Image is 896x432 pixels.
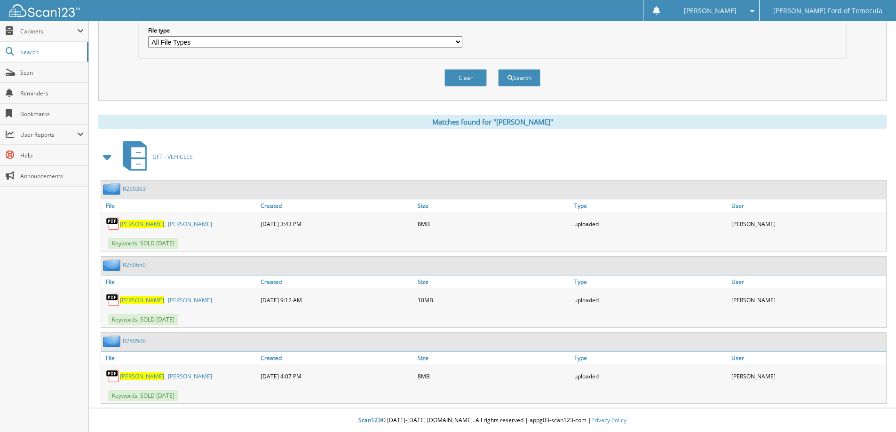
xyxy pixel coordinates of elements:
[103,183,123,195] img: folder2.png
[729,214,886,233] div: [PERSON_NAME]
[20,48,82,56] span: Search
[148,26,462,34] label: File type
[572,275,729,288] a: Type
[108,238,178,249] span: Keywords: SOLD [DATE]
[98,115,887,129] div: Matches found for "[PERSON_NAME]"
[120,220,212,228] a: [PERSON_NAME]_ [PERSON_NAME]
[120,372,212,380] a: [PERSON_NAME]_ [PERSON_NAME]
[415,214,572,233] div: 8MB
[106,217,120,231] img: PDF.png
[415,199,572,212] a: Size
[358,416,381,424] span: Scan123
[258,291,415,309] div: [DATE] 9:12 AM
[123,337,146,345] a: R250500
[123,261,146,269] a: R250650
[572,214,729,233] div: uploaded
[120,220,164,228] span: [PERSON_NAME]
[101,199,258,212] a: File
[729,367,886,385] div: [PERSON_NAME]
[20,89,84,97] span: Reminders
[729,199,886,212] a: User
[415,367,572,385] div: 8MB
[773,8,882,14] span: [PERSON_NAME] Ford of Temecula
[123,185,146,193] a: R250363
[152,153,193,161] span: GFT - VEHICLES
[849,387,896,432] iframe: Chat Widget
[106,293,120,307] img: PDF.png
[572,291,729,309] div: uploaded
[729,275,886,288] a: User
[89,409,896,432] div: © [DATE]-[DATE] [DOMAIN_NAME]. All rights reserved | appg03-scan123-com |
[415,291,572,309] div: 10MB
[108,390,178,401] span: Keywords: SOLD [DATE]
[103,335,123,347] img: folder2.png
[258,214,415,233] div: [DATE] 3:43 PM
[415,275,572,288] a: Size
[572,352,729,364] a: Type
[101,352,258,364] a: File
[120,372,164,380] span: [PERSON_NAME]
[20,110,84,118] span: Bookmarks
[106,369,120,383] img: PDF.png
[415,352,572,364] a: Size
[684,8,737,14] span: [PERSON_NAME]
[572,199,729,212] a: Type
[20,151,84,159] span: Help
[498,69,540,86] button: Search
[258,275,415,288] a: Created
[444,69,487,86] button: Clear
[572,367,729,385] div: uploaded
[20,172,84,180] span: Announcements
[20,69,84,77] span: Scan
[591,416,626,424] a: Privacy Policy
[103,259,123,271] img: folder2.png
[258,367,415,385] div: [DATE] 4:07 PM
[101,275,258,288] a: File
[729,352,886,364] a: User
[120,296,164,304] span: [PERSON_NAME]
[258,352,415,364] a: Created
[729,291,886,309] div: [PERSON_NAME]
[120,296,212,304] a: [PERSON_NAME]_ [PERSON_NAME]
[9,4,80,17] img: scan123-logo-white.svg
[20,131,77,139] span: User Reports
[108,314,178,325] span: Keywords: SOLD [DATE]
[20,27,77,35] span: Cabinets
[258,199,415,212] a: Created
[117,138,193,175] a: GFT - VEHICLES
